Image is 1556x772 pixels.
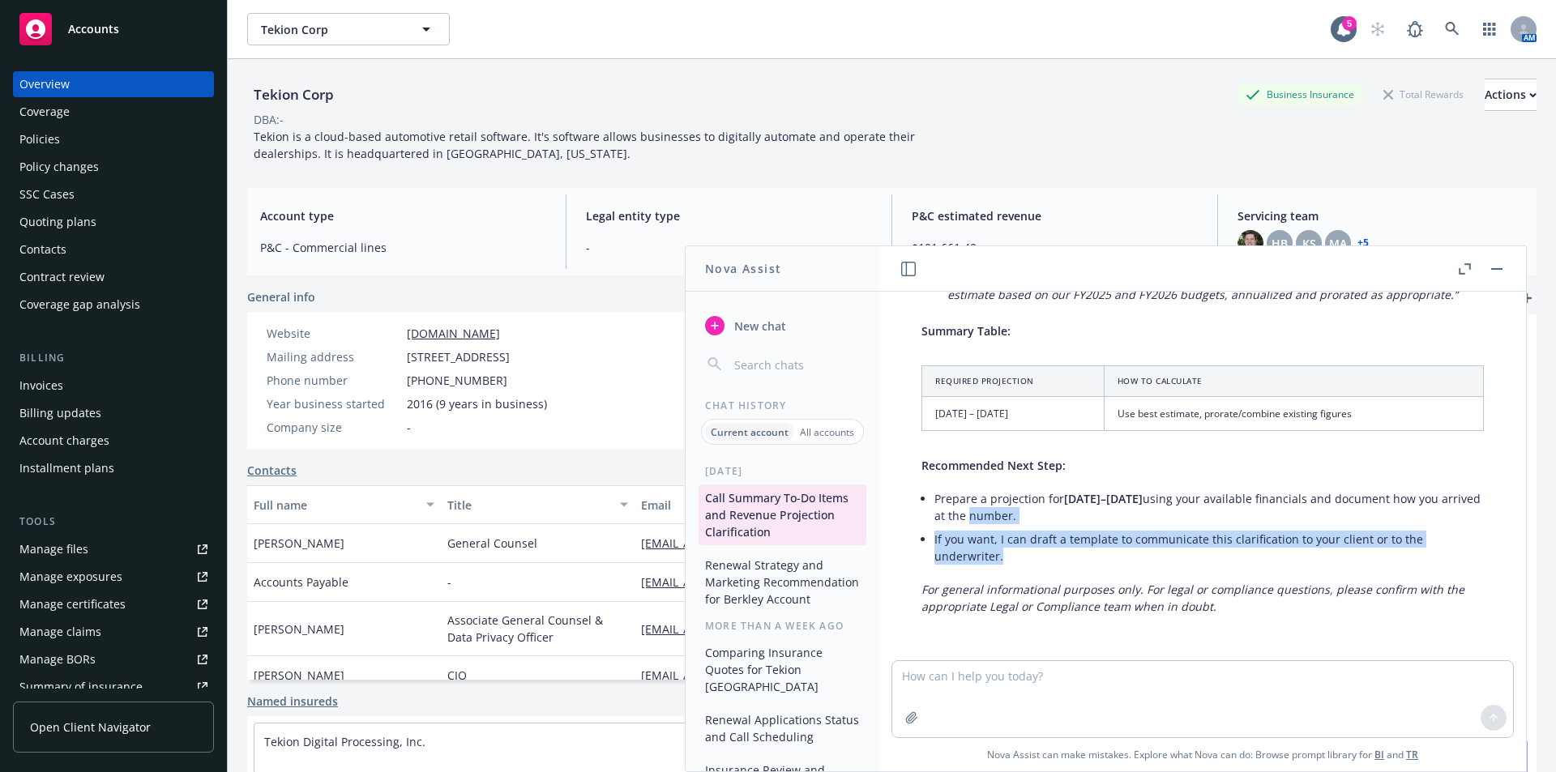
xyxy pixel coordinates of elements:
[19,400,101,426] div: Billing updates
[800,425,854,439] p: All accounts
[686,464,879,478] div: [DATE]
[921,323,1011,339] span: Summary Table:
[1357,238,1369,248] a: +5
[1104,397,1483,431] td: Use best estimate, prorate/combine existing figures
[267,372,400,389] div: Phone number
[447,535,537,552] span: General Counsel
[921,582,1464,614] em: For general informational purposes only. For legal or compliance questions, please confirm with t...
[68,23,119,36] span: Accounts
[1238,230,1263,256] img: photo
[1272,235,1288,252] span: HB
[1473,13,1506,45] a: Switch app
[447,497,610,514] div: Title
[19,674,143,700] div: Summary of insurance
[1361,13,1394,45] a: Start snowing
[705,260,781,277] h1: Nova Assist
[1342,16,1357,31] div: 5
[264,734,425,749] a: Tekion Digital Processing, Inc.
[447,612,628,646] span: Associate General Counsel & Data Privacy Officer
[254,111,284,128] div: DBA: -
[13,350,214,366] div: Billing
[922,366,1105,397] th: Required Projection
[641,535,844,551] a: [EMAIL_ADDRESS][DOMAIN_NAME]
[254,497,417,514] div: Full name
[13,514,214,530] div: Tools
[1406,748,1418,761] a: TR
[19,536,88,562] div: Manage files
[254,574,348,591] span: Accounts Payable
[407,326,500,341] a: [DOMAIN_NAME]
[686,619,879,633] div: More than a week ago
[447,574,451,591] span: -
[267,395,400,412] div: Year business started
[13,428,214,454] a: Account charges
[13,126,214,152] a: Policies
[1374,748,1384,761] a: BI
[912,207,1198,224] span: P&C estimated revenue
[254,129,918,161] span: Tekion is a cloud-based automotive retail software. It's software allows businesses to digitally ...
[19,181,75,207] div: SSC Cases
[441,485,635,524] button: Title
[641,668,844,683] a: [EMAIL_ADDRESS][DOMAIN_NAME]
[641,621,844,637] a: [EMAIL_ADDRESS][DOMAIN_NAME]
[407,348,510,365] span: [STREET_ADDRESS]
[13,6,214,52] a: Accounts
[19,455,114,481] div: Installment plans
[247,84,340,105] div: Tekion Corp
[886,738,1520,771] span: Nova Assist can make mistakes. Explore what Nova can do: Browse prompt library for and
[13,646,214,672] a: Manage BORs
[247,693,338,710] a: Named insureds
[19,126,60,152] div: Policies
[13,674,214,700] a: Summary of insurance
[254,667,344,684] span: [PERSON_NAME]
[19,154,99,180] div: Policy changes
[1399,13,1431,45] a: Report a Bug
[13,181,214,207] a: SSC Cases
[407,372,507,389] span: [PHONE_NUMBER]
[635,485,957,524] button: Email
[407,419,411,436] span: -
[19,99,70,125] div: Coverage
[912,239,1198,256] span: $101,661.49
[1238,84,1362,104] div: Business Insurance
[686,399,879,412] div: Chat History
[267,348,400,365] div: Mailing address
[13,209,214,235] a: Quoting plans
[19,564,122,590] div: Manage exposures
[13,564,214,590] span: Manage exposures
[1238,207,1524,224] span: Servicing team
[1302,235,1316,252] span: KS
[641,574,844,590] a: [EMAIL_ADDRESS][DOMAIN_NAME]
[1329,235,1347,252] span: MA
[13,400,214,426] a: Billing updates
[586,239,872,256] span: -
[699,639,866,700] button: Comparing Insurance Quotes for Tekion [GEOGRAPHIC_DATA]
[19,428,109,454] div: Account charges
[711,425,789,439] p: Current account
[1104,366,1483,397] th: How to Calculate
[1517,288,1537,308] a: add
[19,292,140,318] div: Coverage gap analysis
[699,311,866,340] button: New chat
[13,99,214,125] a: Coverage
[247,13,450,45] button: Tekion Corp
[922,397,1105,431] td: [DATE] – [DATE]
[13,237,214,262] a: Contacts
[267,325,400,342] div: Website
[407,395,547,412] span: 2016 (9 years in business)
[261,21,401,38] span: Tekion Corp
[586,207,872,224] span: Legal entity type
[13,591,214,617] a: Manage certificates
[13,373,214,399] a: Invoices
[1485,79,1537,111] button: Actions
[254,621,344,638] span: [PERSON_NAME]
[1375,84,1472,104] div: Total Rewards
[19,209,96,235] div: Quoting plans
[13,619,214,645] a: Manage claims
[247,462,297,479] a: Contacts
[699,484,866,545] button: Call Summary To-Do Items and Revenue Projection Clarification
[731,353,860,376] input: Search chats
[260,207,546,224] span: Account type
[19,646,96,672] div: Manage BORs
[921,458,1066,473] span: Recommended Next Step:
